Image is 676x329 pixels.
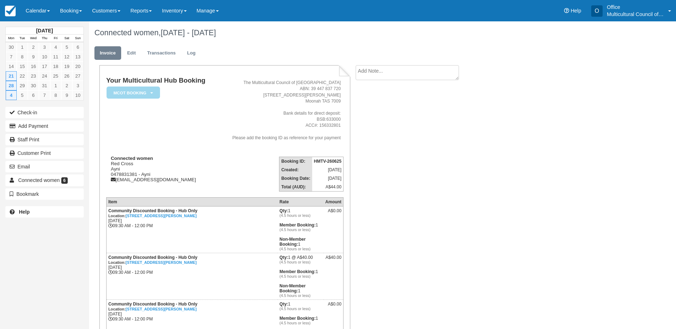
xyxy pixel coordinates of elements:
[50,71,61,81] a: 25
[106,86,158,99] a: MCOT Booking
[279,316,315,321] strong: Member Booking
[72,71,83,81] a: 27
[607,4,664,11] p: Office
[108,214,197,218] small: Location:
[325,208,341,219] div: A$0.00
[39,81,50,90] a: 31
[94,46,121,60] a: Invoice
[591,5,603,17] div: O
[17,62,28,71] a: 15
[61,35,72,42] th: Sat
[50,81,61,90] a: 1
[6,71,17,81] a: 21
[108,255,197,265] strong: Community Discounted Booking - Hub Only
[279,274,321,278] em: (4.5 hours or less)
[325,255,341,266] div: A$40.00
[107,87,160,99] em: MCOT Booking
[279,260,321,264] em: (4.5 hours or less)
[108,307,197,311] small: Location:
[312,174,344,183] td: [DATE]
[182,46,201,60] a: Log
[6,35,17,42] th: Mon
[28,90,39,100] a: 6
[6,90,17,100] a: 4
[61,42,72,52] a: 5
[278,253,323,299] td: 1 @ A$40.00 1 1
[28,81,39,90] a: 30
[61,62,72,71] a: 19
[279,213,321,218] em: (4.5 hours or less)
[6,81,17,90] a: 28
[279,237,305,247] strong: Non-Member Booking
[39,62,50,71] a: 17
[324,197,344,206] th: Amount
[220,80,341,141] address: The Multicultural Council of [GEOGRAPHIC_DATA] ABN: 39 447 837 720 [STREET_ADDRESS][PERSON_NAME] ...
[28,42,39,52] a: 2
[111,156,153,161] strong: Connected women
[607,11,664,18] p: Multicultural Council of [GEOGRAPHIC_DATA]
[6,52,17,62] a: 7
[278,197,323,206] th: Rate
[126,307,197,311] a: [STREET_ADDRESS][PERSON_NAME]
[126,214,197,218] a: [STREET_ADDRESS][PERSON_NAME]
[61,90,72,100] a: 9
[17,81,28,90] a: 29
[61,52,72,62] a: 12
[106,77,217,84] h1: Your Multicultural Hub Booking
[94,28,591,37] h1: Connected women,
[18,177,60,183] span: Connected women
[106,206,278,253] td: [DATE] 09:30 AM - 12:00 PM
[39,90,50,100] a: 7
[19,209,30,215] b: Help
[28,71,39,81] a: 23
[5,188,84,200] button: Bookmark
[61,81,72,90] a: 2
[325,302,341,312] div: A$0.00
[50,42,61,52] a: 4
[106,156,217,182] div: Red Cross Ayni 0478831381 - Ayni [EMAIL_ADDRESS][DOMAIN_NAME]
[5,107,84,118] button: Check-in
[108,302,197,312] strong: Community Discounted Booking - Hub Only
[122,46,141,60] a: Edit
[106,197,278,206] th: Item
[50,35,61,42] th: Fri
[279,269,315,274] strong: Member Booking
[106,253,278,299] td: [DATE] 09:30 AM - 12:00 PM
[108,260,197,265] small: Location:
[571,8,581,14] span: Help
[142,46,181,60] a: Transactions
[5,161,84,172] button: Email
[279,307,321,311] em: (4.5 hours or less)
[17,71,28,81] a: 22
[5,174,84,186] a: Connected women 6
[17,90,28,100] a: 5
[72,42,83,52] a: 6
[126,260,197,265] a: [STREET_ADDRESS][PERSON_NAME]
[5,147,84,159] a: Customer Print
[61,177,68,184] span: 6
[5,206,84,218] a: Help
[279,183,312,192] th: Total (AUD):
[50,90,61,100] a: 8
[279,166,312,174] th: Created:
[314,159,341,164] strong: HMTV-260625
[39,42,50,52] a: 3
[278,206,323,253] td: 1 1 1
[108,208,197,218] strong: Community Discounted Booking - Hub Only
[50,62,61,71] a: 18
[5,120,84,132] button: Add Payment
[5,6,16,16] img: checkfront-main-nav-mini-logo.png
[72,81,83,90] a: 3
[72,52,83,62] a: 13
[72,62,83,71] a: 20
[279,223,315,228] strong: Member Booking
[50,52,61,62] a: 11
[39,71,50,81] a: 24
[6,62,17,71] a: 14
[5,134,84,145] a: Staff Print
[279,247,321,251] em: (4.5 hours or less)
[6,42,17,52] a: 30
[39,35,50,42] th: Thu
[28,62,39,71] a: 16
[17,35,28,42] th: Tue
